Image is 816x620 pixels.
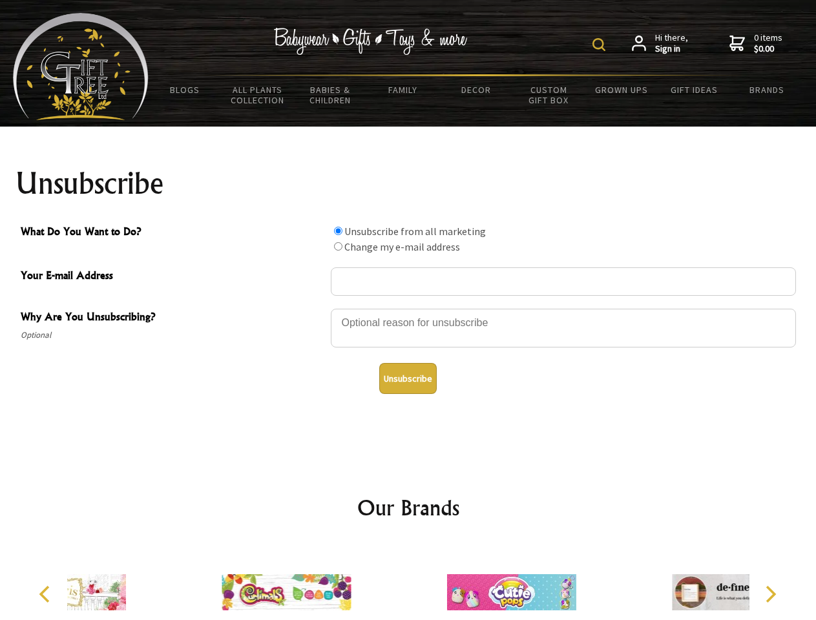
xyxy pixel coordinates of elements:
button: Unsubscribe [379,363,437,394]
span: Optional [21,327,324,343]
a: Decor [439,76,512,103]
span: Why Are You Unsubscribing? [21,309,324,327]
span: 0 items [754,32,782,55]
a: Custom Gift Box [512,76,585,114]
h1: Unsubscribe [16,168,801,199]
img: Babywear - Gifts - Toys & more [274,28,468,55]
input: Your E-mail Address [331,267,796,296]
img: Babyware - Gifts - Toys and more... [13,13,149,120]
strong: $0.00 [754,43,782,55]
input: What Do You Want to Do? [334,242,342,251]
a: Gift Ideas [658,76,731,103]
a: 0 items$0.00 [729,32,782,55]
a: Grown Ups [585,76,658,103]
h2: Our Brands [26,492,791,523]
a: Family [367,76,440,103]
input: What Do You Want to Do? [334,227,342,235]
textarea: Why Are You Unsubscribing? [331,309,796,347]
a: Hi there,Sign in [632,32,688,55]
label: Change my e-mail address [344,240,460,253]
a: All Plants Collection [222,76,295,114]
span: What Do You Want to Do? [21,223,324,242]
a: Babies & Children [294,76,367,114]
a: Brands [731,76,804,103]
a: BLOGS [149,76,222,103]
img: product search [592,38,605,51]
label: Unsubscribe from all marketing [344,225,486,238]
strong: Sign in [655,43,688,55]
button: Next [756,580,784,608]
span: Hi there, [655,32,688,55]
button: Previous [32,580,61,608]
span: Your E-mail Address [21,267,324,286]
